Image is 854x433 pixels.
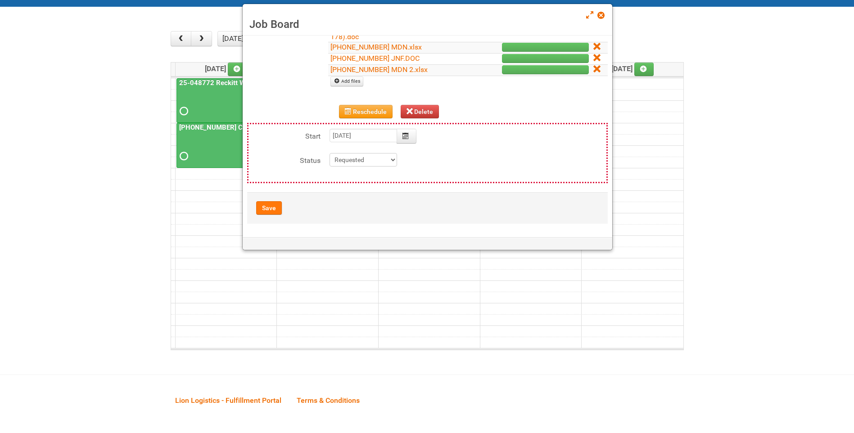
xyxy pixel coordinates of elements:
[249,129,321,142] label: Start
[205,64,248,73] span: [DATE]
[228,63,248,76] a: Add an event
[168,386,288,414] a: Lion Logistics - Fulfillment Portal
[397,129,416,144] button: Calendar
[330,43,422,51] a: [PHONE_NUMBER] MDN.xlsx
[256,201,282,215] button: Save
[177,79,285,87] a: 25-048772 Reckitt Wipes Stage 4
[297,396,360,405] span: Terms & Conditions
[249,18,605,31] h3: Job Board
[339,105,393,118] button: Reschedule
[177,123,345,131] a: [PHONE_NUMBER] CTI PQB [PERSON_NAME] Real US
[290,386,366,414] a: Terms & Conditions
[180,153,186,159] span: Requested
[401,105,439,118] button: Delete
[330,54,420,63] a: [PHONE_NUMBER] JNF.DOC
[217,31,248,46] button: [DATE]
[330,77,363,86] a: Add files
[180,108,186,114] span: Requested
[330,65,428,74] a: [PHONE_NUMBER] MDN 2.xlsx
[176,78,274,123] a: 25-048772 Reckitt Wipes Stage 4
[611,64,654,73] span: [DATE]
[249,153,321,166] label: Status
[634,63,654,76] a: Add an event
[175,396,281,405] span: Lion Logistics - Fulfillment Portal
[176,123,274,168] a: [PHONE_NUMBER] CTI PQB [PERSON_NAME] Real US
